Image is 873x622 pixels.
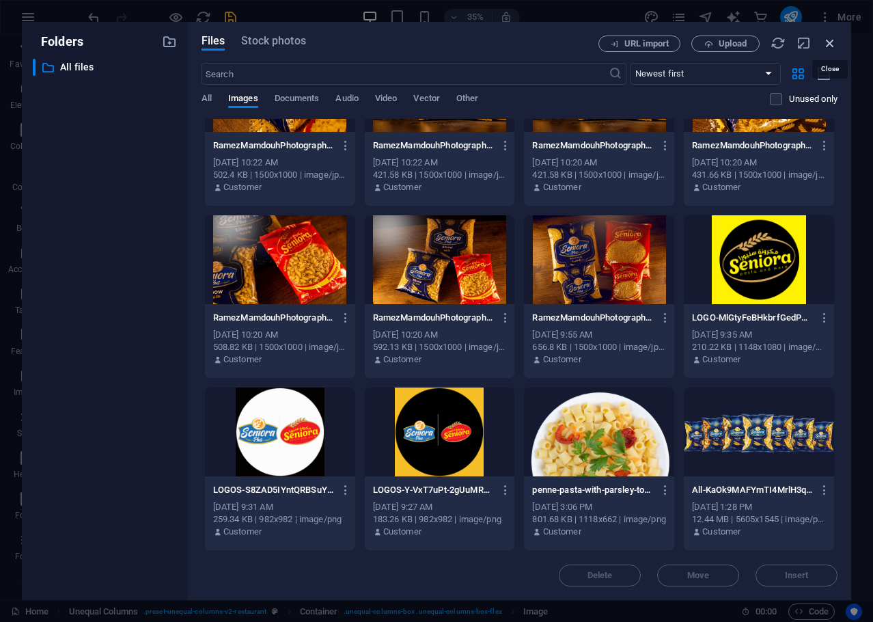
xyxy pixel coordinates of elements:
[692,329,826,341] div: [DATE] 9:35 AM
[532,329,666,341] div: [DATE] 9:55 AM
[213,513,347,526] div: 259.34 KB | 982x982 | image/png
[213,139,334,152] p: RamezMamdouhPhotography-175-eBZfjLlEgCgf5KWRuf3tBQ.JPG
[702,353,740,366] p: Customer
[624,40,669,48] span: URL import
[162,34,177,49] i: Create new folder
[532,169,666,181] div: 421.58 KB | 1500x1000 | image/jpeg
[213,169,347,181] div: 502.4 KB | 1500x1000 | image/jpeg
[532,312,653,324] p: RamezMamdouhPhotography-122-PSLghfVoYBMgjE-lVezteg.JPG
[796,36,812,51] i: Minimize
[532,501,666,513] div: [DATE] 3:06 PM
[213,484,334,496] p: LOGOS-S8ZAD5IYntQRBSuYpA_X0w.png
[33,33,83,51] p: Folders
[383,526,421,538] p: Customer
[373,484,494,496] p: LOGOS-Y-VxT7uPt-2gUuMRp4vb1Q.png
[373,329,507,341] div: [DATE] 10:20 AM
[213,501,347,513] div: [DATE] 9:31 AM
[532,341,666,353] div: 656.8 KB | 1500x1000 | image/jpeg
[202,33,225,49] span: Files
[213,157,347,169] div: [DATE] 10:22 AM
[692,341,826,353] div: 210.22 KB | 1148x1080 | image/png
[373,139,494,152] p: RamezMamdouhPhotography-196-E3GUoYK8Rc2oUFhE-bkXzA.JPG
[213,312,334,324] p: RamezMamdouhPhotography-157-fFN0ZA9ZG43zzKBtFX6agw.JPG
[202,63,609,85] input: Search
[692,513,826,526] div: 12.44 MB | 5605x1545 | image/png
[692,139,813,152] p: RamezMamdouhPhotography-169-nsLzfYso-b6mqU6w9CBu1Q.JPG
[60,59,152,75] p: All files
[719,40,747,48] span: Upload
[692,169,826,181] div: 431.66 KB | 1500x1000 | image/jpeg
[692,501,826,513] div: [DATE] 1:28 PM
[373,501,507,513] div: [DATE] 9:27 AM
[373,157,507,169] div: [DATE] 10:22 AM
[771,36,786,51] i: Reload
[335,90,358,109] span: Audio
[543,353,581,366] p: Customer
[223,526,262,538] p: Customer
[223,181,262,193] p: Customer
[598,36,680,52] button: URL import
[213,329,347,341] div: [DATE] 10:20 AM
[213,341,347,353] div: 508.82 KB | 1500x1000 | image/jpeg
[373,513,507,526] div: 183.26 KB | 982x982 | image/png
[543,526,581,538] p: Customer
[702,526,740,538] p: Customer
[383,181,421,193] p: Customer
[789,93,837,105] p: Unused only
[413,90,440,109] span: Vector
[383,353,421,366] p: Customer
[275,90,320,109] span: Documents
[532,139,653,152] p: RamezMamdouhPhotography-196-zXgirmjugBaAaa25ffdKjg.JPG
[228,90,258,109] span: Images
[456,90,478,109] span: Other
[532,484,653,496] p: penne-pasta-with-parsley-tomato-slices-white-bow1l-BW17Se-XD6T3FwB5tff4fA.png
[223,353,262,366] p: Customer
[373,169,507,181] div: 421.58 KB | 1500x1000 | image/jpeg
[373,341,507,353] div: 592.13 KB | 1500x1000 | image/jpeg
[692,312,813,324] p: LOGO-MlGtyFeBHkbrfGedPmdA4A.png
[373,312,494,324] p: RamezMamdouhPhotography-155-eBAvdVIfxqVzPV-ZpIit6g.JPG
[33,59,36,76] div: ​
[691,36,760,52] button: Upload
[702,181,740,193] p: Customer
[241,33,305,49] span: Stock photos
[692,157,826,169] div: [DATE] 10:20 AM
[202,90,212,109] span: All
[375,90,397,109] span: Video
[543,181,581,193] p: Customer
[532,157,666,169] div: [DATE] 10:20 AM
[532,513,666,526] div: 801.68 KB | 1118x662 | image/png
[692,484,813,496] p: All-KaOk9MAFYmTI4MrlH3qpFQ.png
